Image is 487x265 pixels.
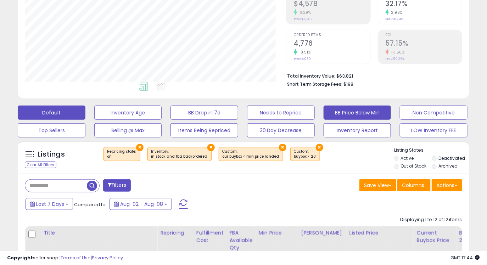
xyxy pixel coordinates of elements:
[120,201,163,208] span: Aug-02 - Aug-08
[287,73,335,79] b: Total Inventory Value:
[103,179,131,192] button: Filters
[402,182,424,189] span: Columns
[389,10,403,15] small: 2.98%
[386,33,462,37] span: ROI
[151,149,208,159] span: Inventory :
[397,179,431,191] button: Columns
[294,39,370,49] h2: 4,776
[324,106,391,120] button: BB Price Below Min
[170,106,238,120] button: BB Drop in 7d
[247,106,315,120] button: Needs to Reprice
[349,229,411,237] div: Listed Price
[107,149,136,159] span: Repricing state :
[207,144,215,151] button: ×
[247,123,315,137] button: 30 Day Decrease
[386,17,403,21] small: Prev: 31.24%
[294,33,370,37] span: Ordered Items
[301,229,343,237] div: [PERSON_NAME]
[316,144,323,151] button: ×
[94,123,162,137] button: Selling @ Max
[417,229,453,244] div: Current Buybox Price
[438,155,465,161] label: Deactivated
[400,123,468,137] button: LOW Inventory FEE
[400,216,462,223] div: Displaying 1 to 12 of 12 items
[44,229,154,237] div: Title
[401,163,427,169] label: Out of Stock
[432,179,462,191] button: Actions
[386,57,405,61] small: Prev: 59.26%
[389,50,405,55] small: -3.56%
[92,254,123,261] a: Privacy Policy
[297,50,311,55] small: 18.51%
[297,10,311,15] small: 6.29%
[459,229,485,244] div: BB Share 24h.
[61,254,91,261] a: Terms of Use
[386,39,462,49] h2: 57.15%
[287,71,457,80] li: $63,821
[359,179,396,191] button: Save View
[170,123,238,137] button: Items Being Repriced
[7,254,33,261] strong: Copyright
[26,198,73,210] button: Last 7 Days
[223,149,279,159] span: Custom:
[294,17,312,21] small: Prev: $4,307
[394,147,470,154] p: Listing States:
[7,255,123,261] div: seller snap | |
[287,81,342,87] b: Short Term Storage Fees:
[74,201,107,208] span: Compared to:
[294,149,316,159] span: Custom:
[438,163,458,169] label: Archived
[451,254,480,261] span: 2025-08-16 17:44 GMT
[279,144,286,151] button: ×
[343,81,353,88] span: $198
[94,106,162,120] button: Inventory Age
[38,150,65,159] h5: Listings
[230,229,253,252] div: FBA Available Qty
[160,229,190,237] div: Repricing
[151,154,208,159] div: in stock and fba backordered
[18,123,85,137] button: Top Sellers
[36,201,64,208] span: Last 7 Days
[223,154,279,159] div: cur buybox < min price landed
[18,106,85,120] button: Default
[401,155,414,161] label: Active
[110,198,172,210] button: Aug-02 - Aug-08
[400,106,468,120] button: Non Competitive
[259,229,295,237] div: Min Price
[136,144,144,151] button: ×
[294,154,316,159] div: buybox < 20
[294,57,311,61] small: Prev: 4,030
[196,229,224,244] div: Fulfillment Cost
[324,123,391,137] button: Inventory Report
[107,154,136,159] div: on
[25,162,56,168] div: Clear All Filters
